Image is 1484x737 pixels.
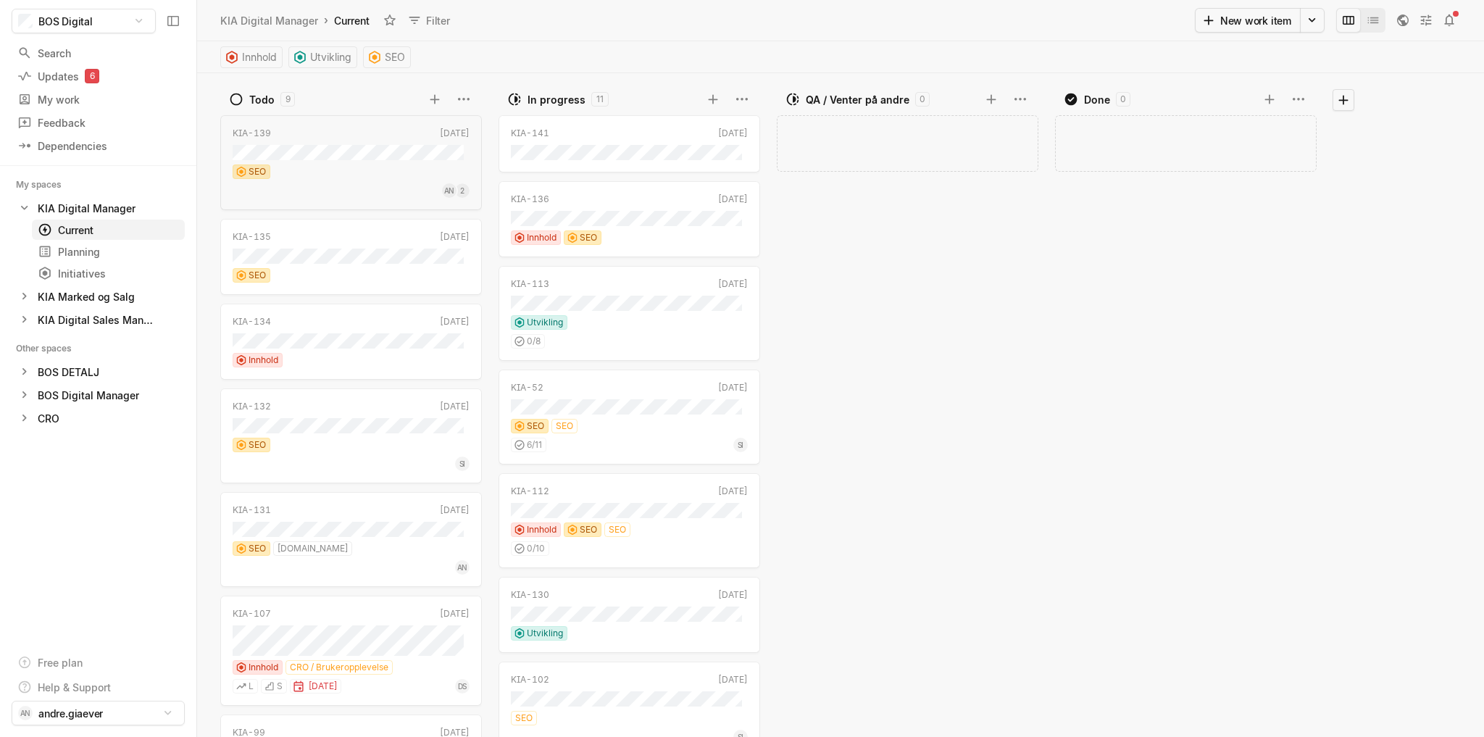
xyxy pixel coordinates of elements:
a: KIA Digital Manager [217,11,321,30]
div: Done [1084,92,1110,107]
div: KIA-141[DATE] [499,111,760,177]
span: S [277,680,283,693]
a: KIA-52[DATE]SEOSEO6/11SI [499,370,760,465]
div: Dependencies [17,138,179,154]
a: KIA-113[DATE]Utvikling0/8 [499,266,760,361]
a: KIA-130[DATE]Utvikling [499,577,760,653]
div: [DATE] [718,381,748,394]
div: Free plan [38,655,83,670]
button: Filter [401,9,459,32]
span: SEO [556,420,573,433]
div: BOS Digital Manager [38,388,139,403]
a: Initiatives [32,263,185,283]
span: 6 / 11 [527,438,542,451]
div: KIA-139 [233,127,271,140]
div: QA / Venter på andre [806,92,909,107]
div: KIA-52 [511,381,543,394]
div: KIA Digital Manager [220,13,318,28]
div: Updates [17,69,179,84]
div: [DATE] [440,607,470,620]
div: [DATE] [440,400,470,413]
div: KIA-52[DATE]SEOSEO6/11SI [499,365,760,469]
div: KIA-131 [233,504,271,517]
div: › [324,13,328,28]
div: 6 [85,69,99,83]
div: KIA-131[DATE]SEO[DOMAIN_NAME]AN [220,488,482,591]
span: SEO [249,165,266,178]
span: SEO [580,231,597,244]
div: 0 [1116,92,1130,107]
a: KIA-135[DATE]SEO [220,219,482,295]
span: SEO [580,523,597,536]
span: andre.giaever [38,706,103,721]
span: Utvikling [527,316,563,329]
div: grid [499,111,767,737]
span: SEO [385,47,405,67]
a: BOS Digital Manager [12,385,185,405]
span: DS [458,679,467,694]
span: AN [457,560,467,575]
a: CRO [12,408,185,428]
a: My work [12,88,185,110]
div: [DATE] [718,127,748,140]
a: KIA-112[DATE]InnholdSEOSEO0/10 [499,473,760,568]
div: KIA-112[DATE]InnholdSEOSEO0/10 [499,469,760,572]
a: Current [32,220,185,240]
span: Innhold [249,661,278,674]
div: Initiatives [38,266,179,281]
div: KIA-132 [233,400,271,413]
span: Innhold [249,354,278,367]
div: Planning [38,244,179,259]
span: SEO [515,712,533,725]
div: KIA-132[DATE]SEOSI [220,384,482,488]
div: [DATE] [440,127,470,140]
span: SEO [249,542,266,555]
span: SEO [249,269,266,282]
span: 0 / 10 [527,542,545,555]
span: BOS Digital [38,14,93,29]
a: KIA Marked og Salg [12,286,185,307]
a: KIA Digital Sales Manager [12,309,185,330]
span: Innhold [527,523,556,536]
div: KIA Digital Sales Manager [38,312,156,328]
span: Innhold [527,231,556,244]
button: New work item [1195,8,1301,33]
div: Feedback [17,115,179,130]
div: KIA-112 [511,485,549,498]
span: 0 / 8 [527,335,541,348]
span: Utvikling [527,627,563,640]
div: [DATE] [718,485,748,498]
div: KIA-135[DATE]SEO [220,215,482,299]
div: grid [220,111,488,737]
a: KIA-139[DATE]SEOAN2 [220,115,482,210]
div: KIA-135 [233,230,271,243]
span: [DOMAIN_NAME] [278,542,348,555]
div: [DATE] [440,504,470,517]
div: grid [1055,111,1323,737]
div: KIA-136 [511,193,549,206]
div: [DATE] [440,230,470,243]
a: KIA Digital Manager [12,198,185,218]
div: My spaces [16,178,79,192]
a: KIA-131[DATE]SEO[DOMAIN_NAME]AN [220,492,482,587]
div: 9 [280,92,295,107]
a: KIA-107[DATE]InnholdCRO / BrukeropplevelseLS[DATE]DS [220,596,482,706]
div: grid [777,111,1045,737]
a: Free plan [12,651,185,673]
div: KIA-141 [511,127,549,140]
a: Feedback [12,112,185,133]
button: ANandre.giaever [12,701,185,725]
div: Todo [249,92,275,107]
div: CRO [38,411,59,426]
span: 2 [460,183,464,198]
span: SEO [249,438,266,451]
a: Planning [32,241,185,262]
a: BOS DETALJ [12,362,185,382]
div: KIA-102 [511,673,549,686]
a: KIA-134[DATE]Innhold [220,304,482,380]
a: Updates6 [12,65,185,87]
